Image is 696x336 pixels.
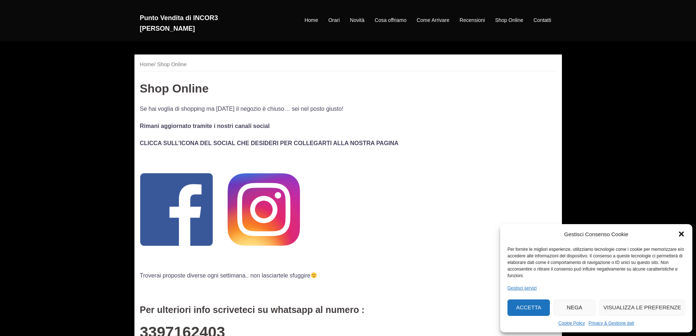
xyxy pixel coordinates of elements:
[589,320,634,327] a: Privacy & Gestione dati
[507,299,550,316] button: Accetta
[507,246,684,279] div: Per fornire le migliori esperienze, utilizziamo tecnologie come i cookie per memorizzare e/o acce...
[554,299,596,316] button: Nega
[599,299,685,316] button: Visualizza le preferenze
[678,230,685,238] div: Chiudi la finestra di dialogo
[558,320,585,327] a: Cookie Policy
[507,284,537,292] a: Gestisci servizi
[564,230,628,239] div: Gestisci Consenso Cookie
